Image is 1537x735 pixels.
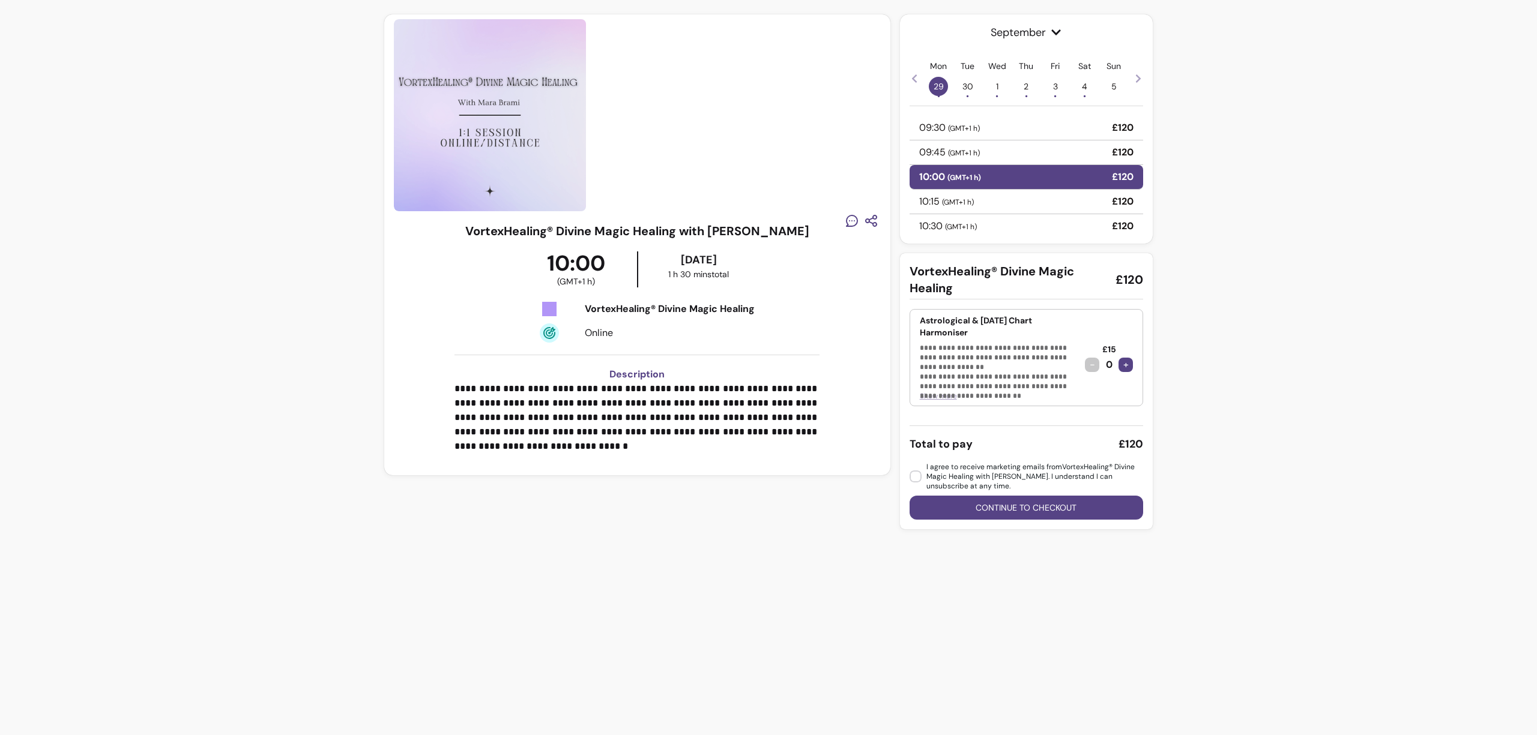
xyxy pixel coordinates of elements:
[942,197,974,207] span: ( GMT+1 h )
[1078,60,1091,72] p: Sat
[1112,145,1134,160] p: £120
[929,77,948,96] span: 29
[1046,77,1065,96] span: 3
[948,148,980,158] span: ( GMT+1 h )
[454,367,820,382] h3: Description
[1051,60,1060,72] p: Fri
[1116,271,1143,288] span: £120
[995,90,998,102] span: •
[961,60,974,72] p: Tue
[966,90,969,102] span: •
[1104,77,1123,96] span: 5
[958,77,977,96] span: 30
[641,251,756,268] div: [DATE]
[394,19,586,211] img: https://d3pz9znudhj10h.cloudfront.net/9b3500db-b4f5-47c8-a7be-e466bbb36cb9
[930,60,947,72] p: Mon
[919,145,980,160] p: 09:45
[1112,219,1134,233] p: £120
[919,219,977,233] p: 10:30
[947,173,981,182] span: ( GMT+1 h )
[1025,90,1028,102] span: •
[919,170,981,184] p: 10:00
[1112,194,1134,209] p: £120
[585,302,755,316] div: VortexHealing® Divine Magic Healing
[910,263,1106,296] span: VortexHealing® Divine Magic Healing
[1075,77,1095,96] span: 4
[910,496,1143,520] button: Continue to checkout
[945,222,977,232] span: ( GMT+1 h )
[557,275,595,287] span: ( GMT+1 h )
[1112,121,1134,135] p: £120
[641,268,756,280] div: 1 h 30 mins total
[1019,60,1033,72] p: Thu
[1119,358,1133,372] div: +
[919,121,980,135] p: 09:30
[1107,60,1121,72] p: Sun
[910,436,973,452] div: Total to pay
[465,223,809,239] h3: VortexHealing® Divine Magic Healing with [PERSON_NAME]
[920,314,1075,338] p: Astrological & [DATE] Chart Harmoniser
[910,24,1143,41] span: September
[1016,77,1036,96] span: 2
[1112,170,1134,184] p: £120
[1104,358,1114,372] span: 0
[919,194,974,209] p: 10:15
[540,299,559,319] img: Tickets Icon
[1083,90,1086,102] span: •
[988,60,1006,72] p: Wed
[516,251,638,287] div: 10:00
[988,77,1007,96] span: 1
[948,124,980,133] span: ( GMT+1 h )
[585,326,755,340] div: Online
[1085,358,1099,372] div: -
[1102,343,1116,355] p: £15
[1119,436,1143,452] div: £120
[1054,90,1057,102] span: •
[937,90,940,102] span: •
